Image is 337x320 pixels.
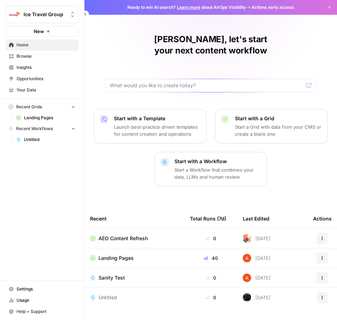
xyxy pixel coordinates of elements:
[6,73,78,84] a: Opportunities
[6,39,78,51] a: Home
[6,102,78,112] button: Recent Grids
[235,115,322,122] p: Start with a Grid
[17,297,75,303] span: Usage
[17,87,75,93] span: Your Data
[243,234,271,243] div: [DATE]
[17,76,75,82] span: Opportunities
[98,255,134,262] span: Landing Pages
[190,235,231,242] div: 0
[243,293,251,302] img: a7wp29i4q9fg250eipuu1edzbiqn
[215,109,328,143] button: Start with a GridStart a Grid with data from your CMS or create a blank one
[243,293,271,302] div: [DATE]
[174,166,261,180] p: Start a Workflow that combines your data, LLMs and human review
[94,109,206,143] button: Start with a TemplateLaunch best-practice driven templates for content creation and operations
[190,209,226,228] div: Total Runs (7d)
[16,126,53,132] span: Recent Workflows
[313,209,332,228] div: Actions
[17,42,75,48] span: Home
[16,104,42,110] span: Recent Grids
[17,286,75,292] span: Settings
[34,28,44,35] span: New
[252,4,294,11] span: Actions early access
[105,34,316,56] h1: [PERSON_NAME], let's start your next content workflow
[98,294,117,301] span: Untitled
[174,158,261,165] p: Start with a Workflow
[98,274,125,281] span: Sanity Test
[114,115,201,122] p: Start with a Template
[24,136,75,143] span: Untitled
[13,134,78,145] a: Untitled
[24,115,75,121] span: Landing Pages
[90,235,179,242] a: AEO Content Refresh
[6,6,78,23] button: Workspace: Ice Travel Group
[154,152,267,186] button: Start with a WorkflowStart a Workflow that combines your data, LLMs and human review
[90,274,179,281] a: Sanity Test
[8,8,21,21] img: Ice Travel Group Logo
[6,84,78,96] a: Your Data
[24,11,66,18] span: Ice Travel Group
[6,51,78,62] a: Browse
[6,26,78,37] button: New
[17,53,75,59] span: Browse
[235,123,322,137] p: Start a Grid with data from your CMS or create a blank one
[17,308,75,315] span: Help + Support
[190,274,231,281] div: 0
[127,4,246,11] span: Ready to win AI search? about AirOps Visibility
[90,209,179,228] div: Recent
[243,254,251,262] img: cje7zb9ux0f2nqyv5qqgv3u0jxek
[6,295,78,306] a: Usage
[190,294,231,301] div: 0
[98,235,148,242] span: AEO Content Refresh
[110,82,303,89] input: What would you like to create today?
[177,5,200,10] a: Learn more
[243,274,271,282] div: [DATE]
[90,255,179,262] a: Landing Pages
[17,64,75,71] span: Insights
[13,112,78,123] a: Landing Pages
[243,209,269,228] div: Last Edited
[90,294,179,301] a: Untitled
[6,62,78,73] a: Insights
[243,234,251,243] img: bumscs0cojt2iwgacae5uv0980n9
[114,123,201,137] p: Launch best-practice driven templates for content creation and operations
[190,255,231,262] div: 40
[6,283,78,295] a: Settings
[6,306,78,317] button: Help + Support
[243,274,251,282] img: cje7zb9ux0f2nqyv5qqgv3u0jxek
[6,123,78,134] button: Recent Workflows
[243,254,271,262] div: [DATE]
